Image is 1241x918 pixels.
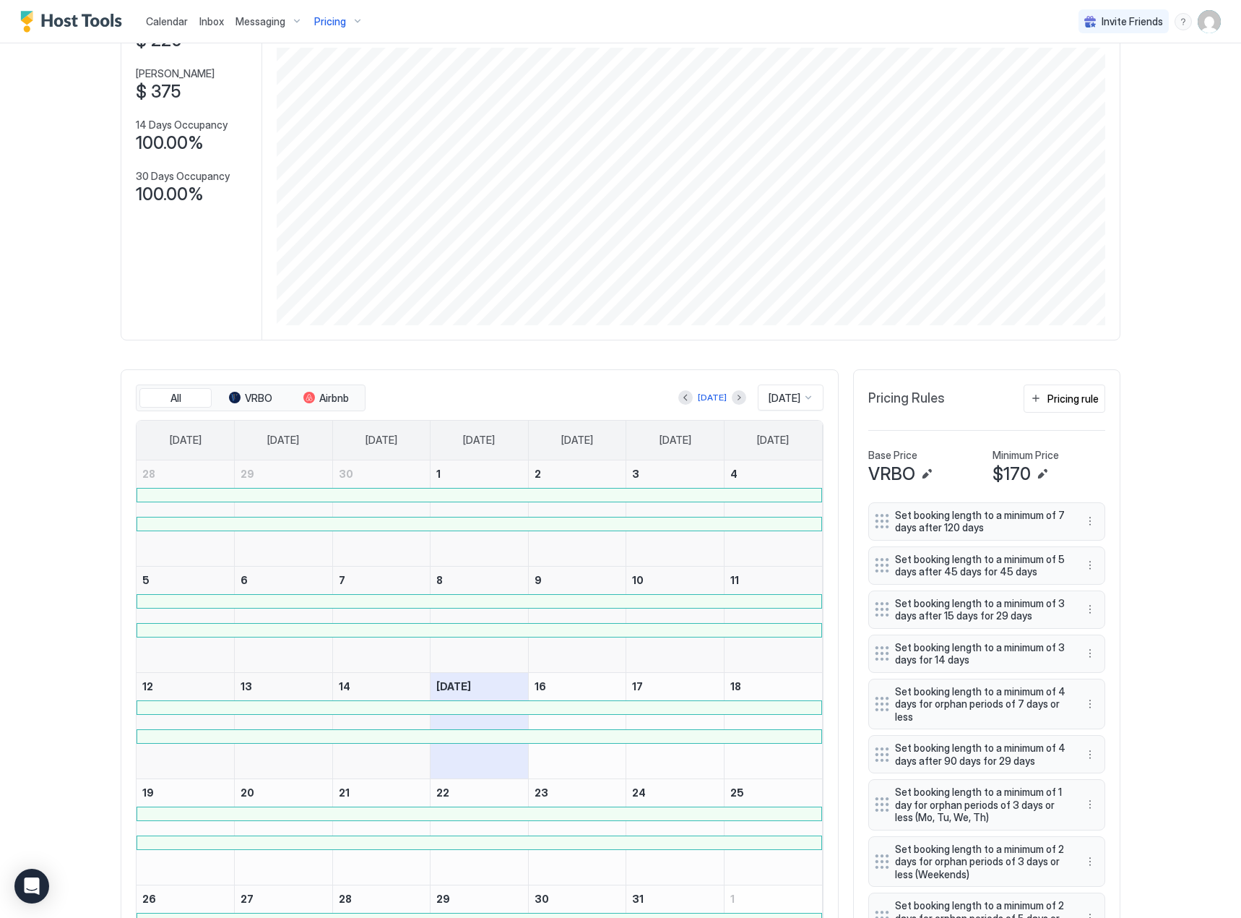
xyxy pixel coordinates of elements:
[895,597,1067,622] span: Set booking length to a minimum of 3 days after 15 days for 29 days
[725,567,822,593] a: October 11, 2025
[136,385,366,412] div: tab-group
[431,672,529,778] td: October 15, 2025
[136,184,204,205] span: 100.00%
[632,893,644,905] span: 31
[137,673,234,700] a: October 12, 2025
[1081,645,1099,662] button: More options
[146,15,188,27] span: Calendar
[757,434,789,447] span: [DATE]
[529,673,626,700] a: October 16, 2025
[660,434,691,447] span: [DATE]
[868,779,1105,831] div: Set booking length to a minimum of 1 day for orphan periods of 3 days or less (Mo, Tu, We, Th) menu
[267,434,299,447] span: [DATE]
[868,836,1105,888] div: Set booking length to a minimum of 2 days for orphan periods of 3 days or less (Weekends) menu
[1081,645,1099,662] div: menu
[1081,512,1099,530] button: More options
[314,15,346,28] span: Pricing
[535,786,548,799] span: 23
[332,672,431,778] td: October 14, 2025
[868,591,1105,629] div: Set booking length to a minimum of 3 days after 15 days for 29 days menu
[241,893,254,905] span: 27
[730,893,735,905] span: 1
[868,635,1105,673] div: Set booking length to a minimum of 3 days for 14 days menu
[436,893,450,905] span: 29
[20,11,129,33] a: Host Tools Logo
[528,460,626,567] td: October 2, 2025
[215,388,287,408] button: VRBO
[698,391,727,404] div: [DATE]
[137,460,235,567] td: September 28, 2025
[626,567,724,593] a: October 10, 2025
[333,673,431,700] a: October 14, 2025
[730,680,741,692] span: 18
[1081,557,1099,574] div: menu
[1081,746,1099,763] div: menu
[170,434,202,447] span: [DATE]
[535,468,541,480] span: 2
[724,460,822,567] td: October 4, 2025
[529,567,626,593] a: October 9, 2025
[561,434,593,447] span: [DATE]
[1081,796,1099,813] button: More options
[547,421,607,460] a: Thursday
[868,502,1105,541] div: Set booking length to a minimum of 7 days after 120 days menu
[463,434,495,447] span: [DATE]
[333,885,431,912] a: October 28, 2025
[137,566,235,672] td: October 5, 2025
[732,390,746,405] button: Next month
[1081,695,1099,713] div: menu
[142,893,156,905] span: 26
[339,468,353,480] span: 30
[199,14,224,29] a: Inbox
[868,463,915,485] span: VRBO
[14,869,49,904] div: Open Intercom Messenger
[895,509,1067,534] span: Set booking length to a minimum of 7 days after 120 days
[1024,385,1105,413] button: Pricing rule
[632,574,644,586] span: 10
[436,786,449,799] span: 22
[290,388,362,408] button: Airbnb
[436,680,471,692] span: [DATE]
[1081,601,1099,618] button: More options
[142,786,154,799] span: 19
[339,574,345,586] span: 7
[626,566,725,672] td: October 10, 2025
[235,566,333,672] td: October 6, 2025
[136,170,230,183] span: 30 Days Occupancy
[366,434,397,447] span: [DATE]
[1081,746,1099,763] button: More options
[136,119,228,132] span: 14 Days Occupancy
[678,390,693,405] button: Previous month
[155,421,216,460] a: Sunday
[253,421,314,460] a: Monday
[235,779,332,806] a: October 20, 2025
[895,843,1067,881] span: Set booking length to a minimum of 2 days for orphan periods of 3 days or less (Weekends)
[725,779,822,806] a: October 25, 2025
[1081,853,1099,870] button: More options
[241,680,252,692] span: 13
[1081,853,1099,870] div: menu
[535,574,542,586] span: 9
[333,567,431,593] a: October 7, 2025
[529,460,626,487] a: October 2, 2025
[449,421,509,460] a: Wednesday
[241,574,248,586] span: 6
[431,460,529,567] td: October 1, 2025
[895,553,1067,578] span: Set booking length to a minimum of 5 days after 45 days for 45 days
[142,468,155,480] span: 28
[626,885,724,912] a: October 31, 2025
[535,680,546,692] span: 16
[136,132,204,154] span: 100.00%
[895,641,1067,666] span: Set booking length to a minimum of 3 days for 14 days
[339,786,350,799] span: 21
[241,468,254,480] span: 29
[1081,601,1099,618] div: menu
[1081,512,1099,530] div: menu
[235,460,333,567] td: September 29, 2025
[436,574,443,586] span: 8
[245,392,272,405] span: VRBO
[1047,391,1099,406] div: Pricing rule
[626,778,725,885] td: October 24, 2025
[724,672,822,778] td: October 18, 2025
[431,460,528,487] a: October 1, 2025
